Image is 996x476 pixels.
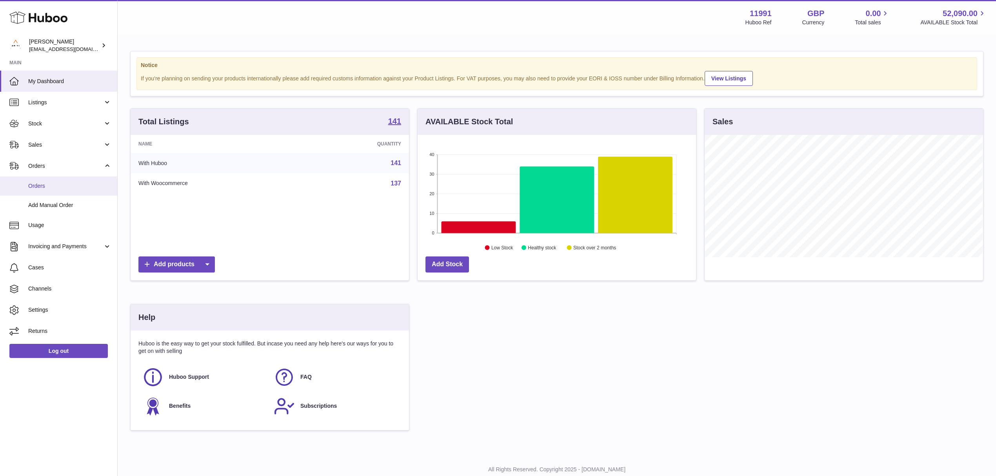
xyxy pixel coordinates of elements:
[142,367,266,388] a: Huboo Support
[28,306,111,314] span: Settings
[807,8,824,19] strong: GBP
[138,312,155,323] h3: Help
[943,8,978,19] span: 52,090.00
[705,71,753,86] a: View Listings
[131,173,304,194] td: With Woocommerce
[491,245,513,251] text: Low Stock
[28,222,111,229] span: Usage
[28,264,111,271] span: Cases
[300,402,337,410] span: Subscriptions
[28,141,103,149] span: Sales
[29,46,115,52] span: [EMAIL_ADDRESS][DOMAIN_NAME]
[28,327,111,335] span: Returns
[9,344,108,358] a: Log out
[429,191,434,196] text: 20
[388,117,401,125] strong: 141
[304,135,409,153] th: Quantity
[138,340,401,355] p: Huboo is the easy way to get your stock fulfilled. But incase you need any help here's our ways f...
[131,153,304,173] td: With Huboo
[274,367,397,388] a: FAQ
[300,373,312,381] span: FAQ
[528,245,556,251] text: Healthy stock
[745,19,772,26] div: Huboo Ref
[169,373,209,381] span: Huboo Support
[391,180,401,187] a: 137
[432,231,434,235] text: 0
[920,8,987,26] a: 52,090.00 AVAILABLE Stock Total
[169,402,191,410] span: Benefits
[274,396,397,417] a: Subscriptions
[425,116,513,127] h3: AVAILABLE Stock Total
[920,19,987,26] span: AVAILABLE Stock Total
[138,116,189,127] h3: Total Listings
[28,243,103,250] span: Invoicing and Payments
[28,78,111,85] span: My Dashboard
[855,8,890,26] a: 0.00 Total sales
[712,116,733,127] h3: Sales
[141,70,973,86] div: If you're planning on sending your products internationally please add required customs informati...
[28,285,111,293] span: Channels
[124,466,990,473] p: All Rights Reserved. Copyright 2025 - [DOMAIN_NAME]
[750,8,772,19] strong: 11991
[141,62,973,69] strong: Notice
[388,117,401,127] a: 141
[138,256,215,273] a: Add products
[28,120,103,127] span: Stock
[391,160,401,166] a: 141
[28,202,111,209] span: Add Manual Order
[425,256,469,273] a: Add Stock
[28,162,103,170] span: Orders
[802,19,825,26] div: Currency
[573,245,616,251] text: Stock over 2 months
[29,38,100,53] div: [PERSON_NAME]
[142,396,266,417] a: Benefits
[9,40,21,51] img: internalAdmin-11991@internal.huboo.com
[429,211,434,216] text: 10
[429,172,434,176] text: 30
[866,8,881,19] span: 0.00
[131,135,304,153] th: Name
[429,152,434,157] text: 40
[28,99,103,106] span: Listings
[28,182,111,190] span: Orders
[855,19,890,26] span: Total sales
